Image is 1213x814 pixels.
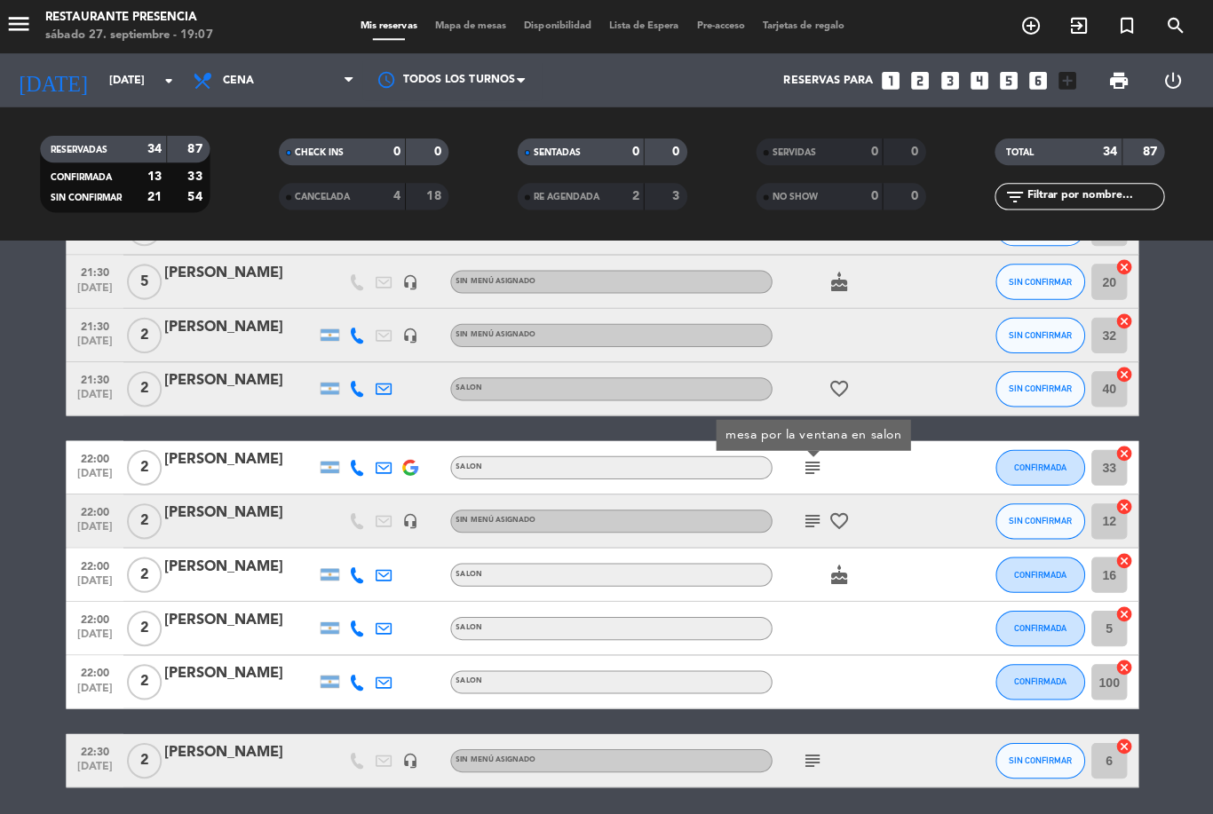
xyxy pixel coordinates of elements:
[461,751,540,758] span: Sin menú asignado
[399,145,406,157] strong: 0
[692,21,757,31] span: Pre-acceso
[831,560,852,581] i: cake
[1008,11,1056,41] span: RESERVAR MESA
[677,189,687,202] strong: 3
[358,21,432,31] span: Mis reservas
[155,142,169,154] strong: 34
[1116,363,1134,381] i: cancel
[1116,548,1134,565] i: cancel
[914,189,924,202] strong: 0
[997,447,1086,482] button: CONFIRMADA
[461,275,540,282] span: Sin menú asignado
[80,735,124,755] span: 22:30
[1016,459,1068,469] span: CONFIRMADA
[831,507,852,528] i: favorite_border
[461,460,487,467] span: SALON
[134,606,169,642] span: 2
[461,566,487,573] span: SALON
[1069,15,1090,36] i: exit_to_app
[914,145,924,157] strong: 0
[1011,328,1074,337] span: SIN CONFIRMAR
[997,368,1086,404] button: SIN CONFIRMAR
[171,736,322,759] div: [PERSON_NAME]
[997,262,1086,297] button: SIN CONFIRMAR
[1116,732,1134,750] i: cancel
[1016,565,1068,575] span: CONFIRMADA
[432,21,520,31] span: Mapa de mesas
[13,60,107,99] i: [DATE]
[1104,11,1152,41] span: Reserva especial
[80,755,124,776] span: [DATE]
[997,315,1086,351] button: SIN CONFIRMAR
[1116,654,1134,672] i: cancel
[1152,11,1200,41] span: BUSCAR
[194,190,212,202] strong: 54
[805,745,826,766] i: subject
[171,551,322,574] div: [PERSON_NAME]
[80,571,124,591] span: [DATE]
[805,507,826,528] i: subject
[80,518,124,538] span: [DATE]
[134,660,169,695] span: 2
[134,315,169,351] span: 2
[1011,274,1074,284] span: SIN CONFIRMAR
[1058,68,1081,91] i: add_box
[997,553,1086,589] button: CONFIRMADA
[997,606,1086,642] button: CONFIRMADA
[997,500,1086,535] button: SIN CONFIRMAR
[1104,145,1118,157] strong: 34
[155,170,169,182] strong: 13
[729,423,904,441] div: mesa por la ventana en salon
[1027,186,1164,205] input: Filtrar por nombre...
[461,620,487,627] span: SALON
[1116,441,1134,459] i: cancel
[80,624,124,644] span: [DATE]
[80,312,124,333] span: 21:30
[1016,619,1068,628] span: CONFIRMADA
[134,738,169,773] span: 2
[775,192,821,201] span: NO SHOW
[408,325,424,341] i: headset_mic
[1146,53,1200,107] div: LOG OUT
[605,21,692,31] span: Lista de Espera
[1011,512,1074,522] span: SIN CONFIRMAR
[301,147,350,156] span: CHECK INS
[1116,310,1134,328] i: cancel
[80,386,124,407] span: [DATE]
[13,11,40,37] i: menu
[80,657,124,677] span: 22:00
[53,27,219,44] div: sábado 27. septiembre - 19:07
[80,677,124,698] span: [DATE]
[171,367,322,390] div: [PERSON_NAME]
[171,498,322,521] div: [PERSON_NAME]
[757,21,856,31] span: Tarjetas de regalo
[538,192,604,201] span: RE AGENDADA
[1028,68,1051,91] i: looks_6
[171,313,322,336] div: [PERSON_NAME]
[80,464,124,485] span: [DATE]
[882,68,905,91] i: looks_one
[1162,69,1184,91] i: power_settings_new
[1005,185,1027,206] i: filter_list
[461,673,487,680] span: SALON
[997,738,1086,773] button: SIN CONFIRMAR
[194,142,212,154] strong: 87
[408,510,424,526] i: headset_mic
[831,269,852,290] i: cake
[171,445,322,468] div: [PERSON_NAME]
[636,145,643,157] strong: 0
[301,192,356,201] span: CANCELADA
[1016,672,1068,682] span: CONFIRMADA
[432,189,449,202] strong: 18
[229,74,260,86] span: Cena
[80,280,124,300] span: [DATE]
[1117,15,1138,36] i: turned_in_not
[970,68,993,91] i: looks_4
[677,145,687,157] strong: 0
[775,147,819,156] span: SERVIDAS
[461,328,540,336] span: Sin menú asignado
[171,658,322,681] div: [PERSON_NAME]
[13,11,40,43] button: menu
[1116,601,1134,619] i: cancel
[1011,750,1074,760] span: SIN CONFIRMAR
